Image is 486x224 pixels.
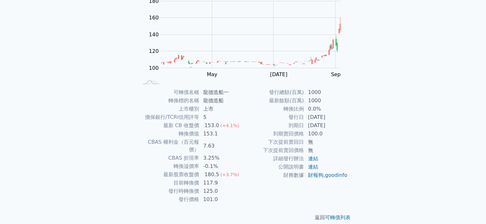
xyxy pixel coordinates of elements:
tspan: 140 [149,32,159,38]
a: 可轉債列表 [325,214,351,220]
td: 可轉債名稱 [138,88,199,97]
td: 117.9 [199,179,243,187]
td: 轉換比例 [243,105,304,113]
td: 上市 [199,105,243,113]
td: 最新 CB 收盤價 [138,121,199,130]
td: [DATE] [304,113,348,121]
td: 7.63 [199,138,243,154]
div: 153.0 [203,122,220,129]
td: 詳細發行辦法 [243,155,304,163]
iframe: Chat Widget [454,193,486,224]
tspan: 100 [149,65,159,71]
a: goodinfo [325,172,347,178]
td: 上市櫃別 [138,105,199,113]
td: 最新餘額(百萬) [243,97,304,105]
td: 龍德造船一 [199,88,243,97]
td: 到期日 [243,121,304,130]
td: 101.0 [199,195,243,204]
td: -0.1% [199,162,243,170]
td: 0.0% [304,105,348,113]
td: 5 [199,113,243,121]
td: 1000 [304,88,348,97]
td: 轉換溢價率 [138,162,199,170]
td: 龍德造船 [199,97,243,105]
td: 目前轉換價 [138,179,199,187]
td: 財務數據 [243,171,304,179]
tspan: Sep [331,71,341,77]
tspan: May [207,71,217,77]
a: 連結 [308,164,318,170]
tspan: 120 [149,48,159,54]
td: 到期賣回價格 [243,130,304,138]
div: 180.5 [203,171,220,178]
a: 財報狗 [308,172,323,178]
td: 100.0 [304,130,348,138]
td: [DATE] [304,121,348,130]
td: 最新股票收盤價 [138,170,199,179]
td: 轉換價值 [138,130,199,138]
td: 3.25% [199,154,243,162]
td: 無 [304,138,348,146]
td: 發行總額(百萬) [243,88,304,97]
span: (+4.1%) [220,123,239,128]
td: 公開說明書 [243,163,304,171]
td: 下次提前賣回日 [243,138,304,146]
tspan: 160 [149,15,159,21]
td: 153.1 [199,130,243,138]
td: 125.0 [199,187,243,195]
td: 1000 [304,97,348,105]
td: 下次提前賣回價格 [243,146,304,155]
span: (+3.7%) [220,172,239,177]
td: 擔保銀行/TCRI信用評等 [138,113,199,121]
p: 返回 [131,214,356,221]
td: 發行時轉換價 [138,187,199,195]
td: 發行價格 [138,195,199,204]
td: 轉換標的名稱 [138,97,199,105]
td: CBAS 折現率 [138,154,199,162]
td: , [304,171,348,179]
div: 聊天小工具 [454,193,486,224]
td: CBAS 權利金（百元報價） [138,138,199,154]
a: 連結 [308,155,318,162]
tspan: [DATE] [270,71,287,77]
td: 無 [304,146,348,155]
td: 發行日 [243,113,304,121]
